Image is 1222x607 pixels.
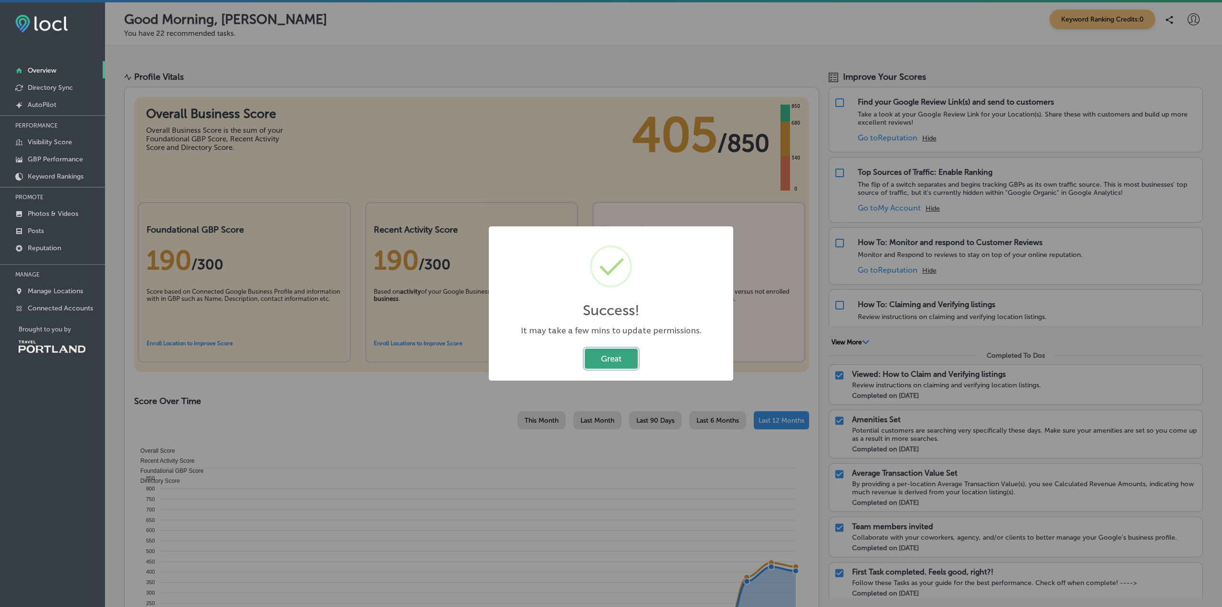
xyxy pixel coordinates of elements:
p: Reputation [28,244,61,252]
button: Great [585,349,638,368]
h2: Success! [583,302,640,319]
p: Keyword Rankings [28,172,84,181]
p: Brought to you by [19,326,105,333]
p: Directory Sync [28,84,73,92]
p: Manage Locations [28,287,83,295]
p: Overview [28,66,56,75]
img: fda3e92497d09a02dc62c9cd864e3231.png [15,15,68,32]
p: AutoPilot [28,101,56,109]
img: Travel Portland [19,341,85,353]
p: GBP Performance [28,155,83,163]
div: It may take a few mins to update permissions. [498,325,724,337]
p: Photos & Videos [28,210,78,218]
p: Posts [28,227,44,235]
p: Visibility Score [28,138,72,146]
p: Connected Accounts [28,304,93,312]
